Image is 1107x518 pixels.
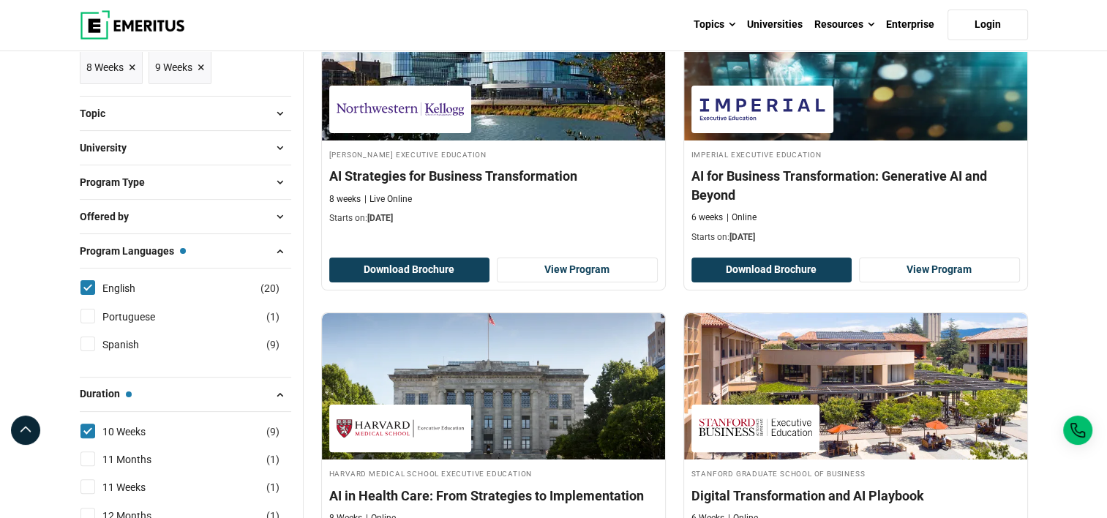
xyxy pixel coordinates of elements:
[80,240,291,262] button: Program Languages
[270,454,276,465] span: 1
[337,93,464,126] img: Kellogg Executive Education
[80,102,291,124] button: Topic
[691,211,723,224] p: 6 weeks
[80,209,140,225] span: Offered by
[691,258,852,282] button: Download Brochure
[684,313,1027,459] img: Digital Transformation and AI Playbook | Online Digital Marketing Course
[691,148,1020,160] h4: Imperial Executive Education
[266,451,279,468] span: ( )
[80,383,291,405] button: Duration
[80,105,117,121] span: Topic
[270,426,276,438] span: 9
[691,231,1020,244] p: Starts on:
[859,258,1020,282] a: View Program
[699,93,826,126] img: Imperial Executive Education
[80,206,291,228] button: Offered by
[102,424,175,440] a: 10 Weeks
[364,193,412,206] p: Live Online
[266,479,279,495] span: ( )
[329,467,658,479] h4: Harvard Medical School Executive Education
[337,412,464,445] img: Harvard Medical School Executive Education
[80,386,132,402] span: Duration
[691,487,1020,505] h4: Digital Transformation and AI Playbook
[691,467,1020,479] h4: Stanford Graduate School of Business
[102,337,168,353] a: Spanish
[329,193,361,206] p: 8 weeks
[270,339,276,350] span: 9
[497,258,658,282] a: View Program
[270,481,276,493] span: 1
[329,487,658,505] h4: AI in Health Care: From Strategies to Implementation
[86,59,124,75] span: 8 Weeks
[727,211,757,224] p: Online
[329,212,658,225] p: Starts on:
[198,57,205,78] span: ×
[264,282,276,294] span: 20
[329,258,490,282] button: Download Brochure
[691,167,1020,203] h4: AI for Business Transformation: Generative AI and Beyond
[260,280,279,296] span: ( )
[80,171,291,193] button: Program Type
[129,57,136,78] span: ×
[947,10,1028,40] a: Login
[270,311,276,323] span: 1
[80,243,186,259] span: Program Languages
[322,313,665,459] img: AI in Health Care: From Strategies to Implementation | Online Healthcare Course
[367,213,393,223] span: [DATE]
[266,309,279,325] span: ( )
[102,280,165,296] a: English
[149,50,211,85] a: 9 Weeks ×
[102,451,181,468] a: 11 Months
[102,309,184,325] a: Portuguese
[80,137,291,159] button: University
[80,174,157,190] span: Program Type
[80,140,138,156] span: University
[329,148,658,160] h4: [PERSON_NAME] Executive Education
[266,424,279,440] span: ( )
[329,167,658,185] h4: AI Strategies for Business Transformation
[699,412,812,445] img: Stanford Graduate School of Business
[155,59,192,75] span: 9 Weeks
[80,50,143,85] a: 8 Weeks ×
[266,337,279,353] span: ( )
[729,232,755,242] span: [DATE]
[102,479,175,495] a: 11 Weeks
